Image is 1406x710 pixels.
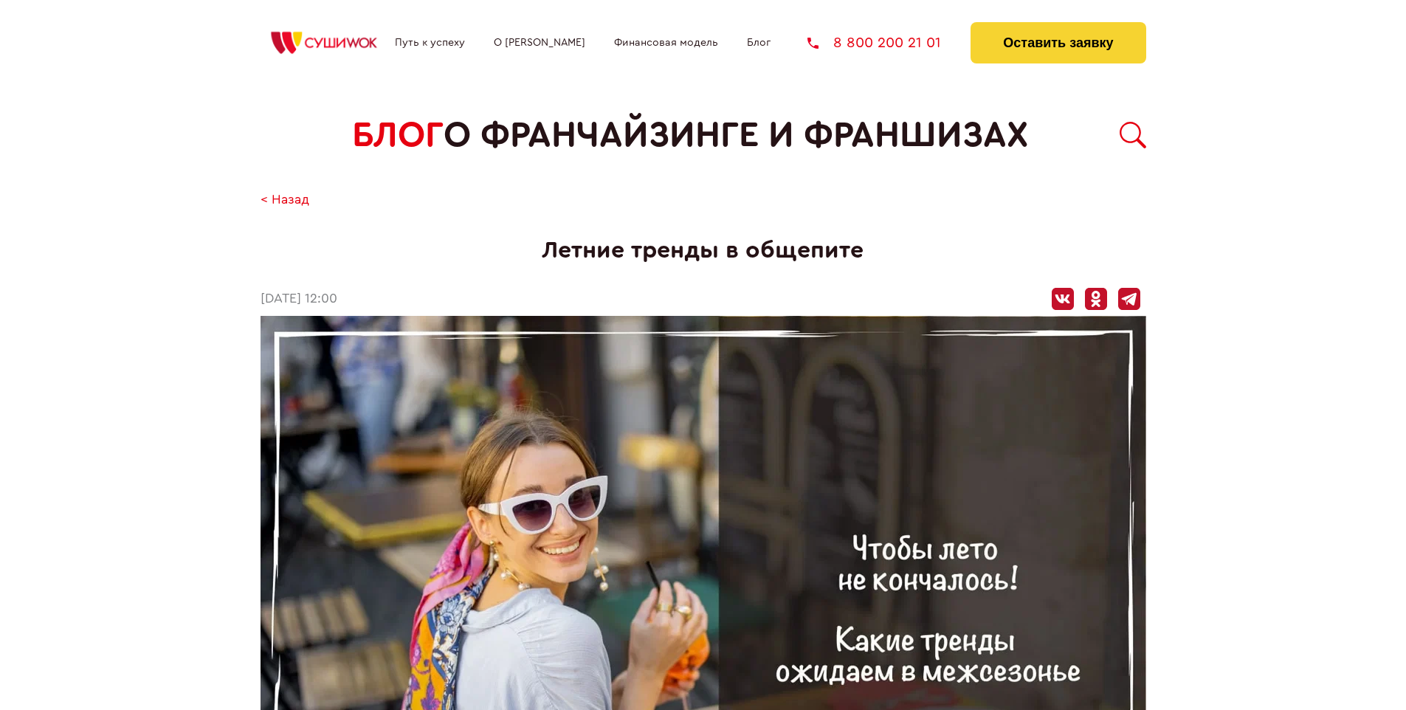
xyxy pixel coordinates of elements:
[352,115,444,156] span: БЛОГ
[614,37,718,49] a: Финансовая модель
[971,22,1145,63] button: Оставить заявку
[747,37,771,49] a: Блог
[261,292,337,307] time: [DATE] 12:00
[833,35,941,50] span: 8 800 200 21 01
[395,37,465,49] a: Путь к успеху
[261,237,1146,264] h1: Летние тренды в общепите
[261,193,309,208] a: < Назад
[444,115,1028,156] span: о франчайзинге и франшизах
[494,37,585,49] a: О [PERSON_NAME]
[807,35,941,50] a: 8 800 200 21 01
